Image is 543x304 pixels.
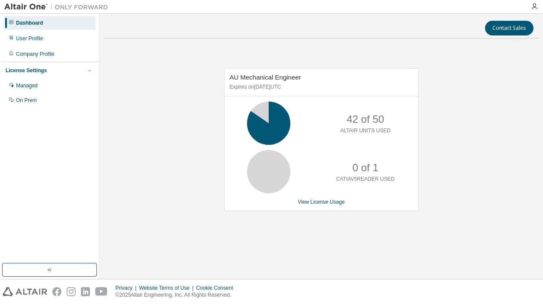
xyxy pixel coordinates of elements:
div: On Prem [16,97,37,104]
img: youtube.svg [95,287,108,296]
a: View License Usage [298,199,345,205]
div: Dashboard [16,19,43,26]
p: CATIAV5READER USED [336,176,395,183]
div: Website Terms of Use [139,285,196,291]
p: © 2025 Altair Engineering, Inc. All Rights Reserved. [116,291,238,299]
div: Cookie Consent [196,285,238,291]
p: 0 of 1 [352,160,378,175]
img: facebook.svg [52,287,61,296]
img: altair_logo.svg [3,287,47,296]
div: Company Profile [16,51,55,58]
span: AU Mechanical Engineer [230,74,301,81]
p: ALTAIR UNITS USED [340,127,390,134]
div: Privacy [116,285,139,291]
div: User Profile [16,35,43,42]
button: Contact Sales [485,21,533,35]
div: License Settings [6,67,47,74]
img: linkedin.svg [81,287,90,296]
div: Managed [16,82,38,89]
p: 42 of 50 [347,112,384,127]
p: Expires on [DATE] UTC [230,83,411,91]
img: Altair One [4,3,112,11]
img: instagram.svg [67,287,76,296]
